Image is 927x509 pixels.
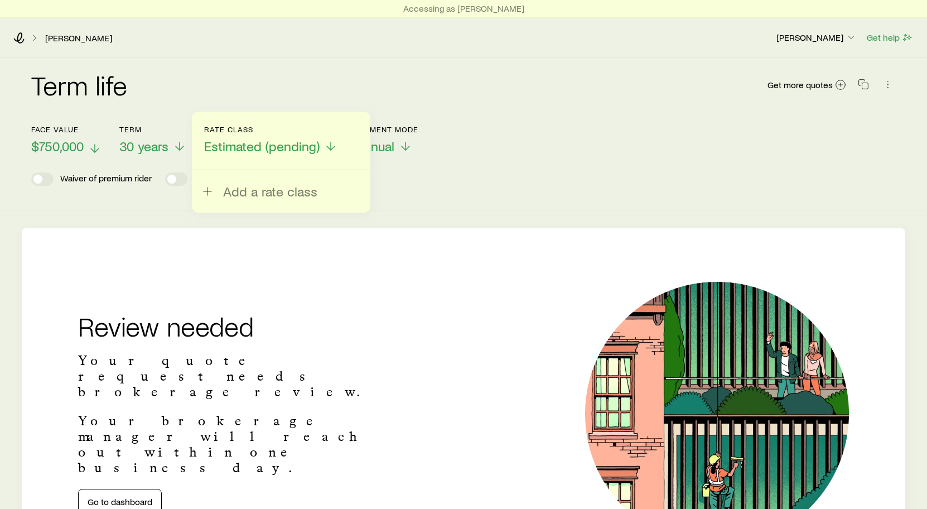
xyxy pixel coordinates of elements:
a: [PERSON_NAME] [45,33,113,44]
h2: Review needed [78,313,398,339]
button: Face value$750,000 [31,125,102,155]
span: Estimated (pending) [204,138,320,154]
p: Payment Mode [355,125,418,134]
p: Term [119,125,186,134]
p: Waiver of premium rider [60,172,152,186]
p: Your quote request needs brokerage review. [78,353,398,400]
button: Get help [866,31,914,44]
p: Face value [31,125,102,134]
h2: Term life [31,71,127,98]
p: Your brokerage manager will reach out within one business day. [78,413,398,476]
button: Term30 years [119,125,186,155]
span: Annual [355,138,394,154]
button: Payment ModeAnnual [355,125,418,155]
button: [PERSON_NAME] [776,31,857,45]
span: Get more quotes [767,80,833,89]
p: Rate Class [204,125,337,134]
span: 30 years [119,138,168,154]
span: $750,000 [31,138,84,154]
p: Accessing as [PERSON_NAME] [403,3,524,14]
a: Get more quotes [767,79,847,92]
button: Rate ClassEstimated (pending) [204,125,337,155]
p: [PERSON_NAME] [776,32,857,43]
